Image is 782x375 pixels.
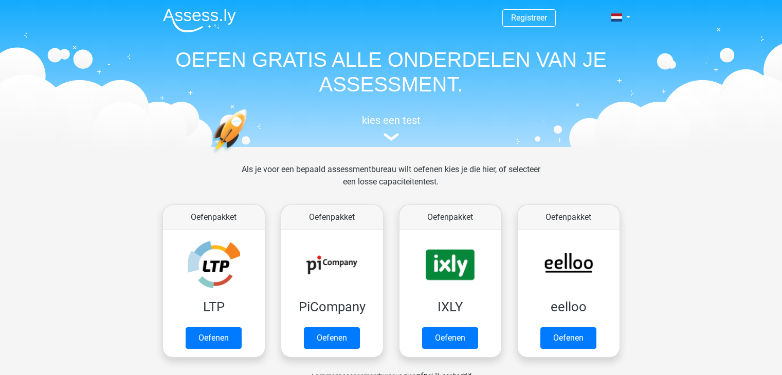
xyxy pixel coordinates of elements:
a: kies een test [155,114,628,141]
img: assessment [384,133,399,141]
a: Oefenen [540,327,596,349]
a: Oefenen [304,327,360,349]
img: oefenen [211,109,287,202]
h5: kies een test [155,114,628,126]
a: Oefenen [186,327,242,349]
a: Oefenen [422,327,478,349]
a: Registreer [511,13,547,23]
img: Assessly [163,8,236,32]
div: Als je voor een bepaald assessmentbureau wilt oefenen kies je die hier, of selecteer een losse ca... [233,163,549,200]
h1: OEFEN GRATIS ALLE ONDERDELEN VAN JE ASSESSMENT. [155,47,628,97]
